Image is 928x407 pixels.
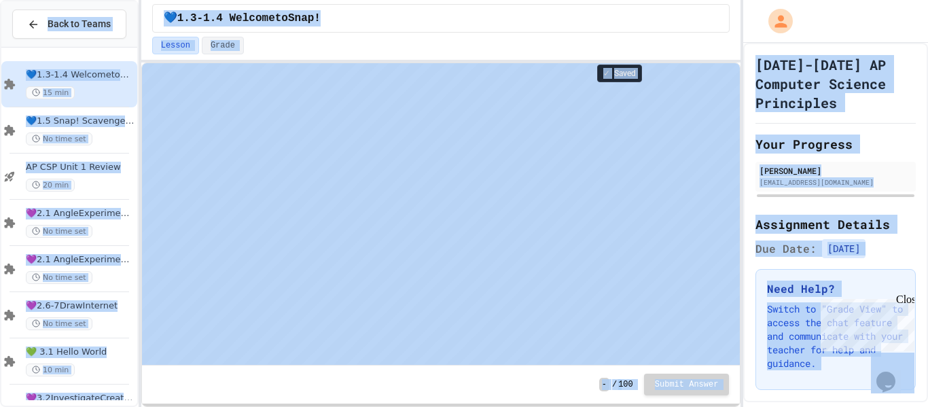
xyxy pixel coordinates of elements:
[26,254,135,266] span: 💜2.1 AngleExperiments2
[644,374,730,395] button: Submit Answer
[26,116,135,127] span: 💙1.5 Snap! ScavengerHunt
[26,225,92,238] span: No time set
[599,378,609,391] span: -
[26,347,135,358] span: 💚 3.1 Hello World
[26,86,75,99] span: 15 min
[655,379,719,390] span: Submit Answer
[26,132,92,145] span: No time set
[26,364,75,376] span: 10 min
[755,135,916,154] h2: Your Progress
[12,10,126,39] button: Back to Teams
[767,281,904,297] h3: Need Help?
[164,10,321,26] span: 💙1.3-1.4 WelcometoSnap!
[26,271,92,284] span: No time set
[871,353,914,393] iframe: chat widget
[754,5,796,37] div: My Account
[815,294,914,351] iframe: chat widget
[612,379,617,390] span: /
[152,37,199,54] button: Lesson
[755,215,916,234] h2: Assignment Details
[26,300,135,312] span: 💜2.6-7DrawInternet
[614,68,636,79] span: Saved
[767,302,904,370] p: Switch to "Grade View" to access the chat feature and communicate with your teacher for help and ...
[755,55,916,112] h1: [DATE]-[DATE] AP Computer Science Principles
[618,379,633,390] span: 100
[26,208,135,219] span: 💜2.1 AngleExperiments1
[755,241,817,257] span: Due Date:
[142,63,740,365] iframe: Snap! Programming Environment
[26,393,135,404] span: 💜3.2InvestigateCreateVars
[760,164,912,177] div: [PERSON_NAME]
[5,5,94,86] div: Chat with us now!Close
[26,317,92,330] span: No time set
[48,17,111,31] span: Back to Teams
[202,37,244,54] button: Grade
[26,179,75,192] span: 20 min
[822,239,865,258] span: [DATE]
[603,68,610,79] span: ✓
[26,69,135,81] span: 💙1.3-1.4 WelcometoSnap!
[26,162,135,173] span: AP CSP Unit 1 Review
[760,177,912,188] div: [EMAIL_ADDRESS][DOMAIN_NAME]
